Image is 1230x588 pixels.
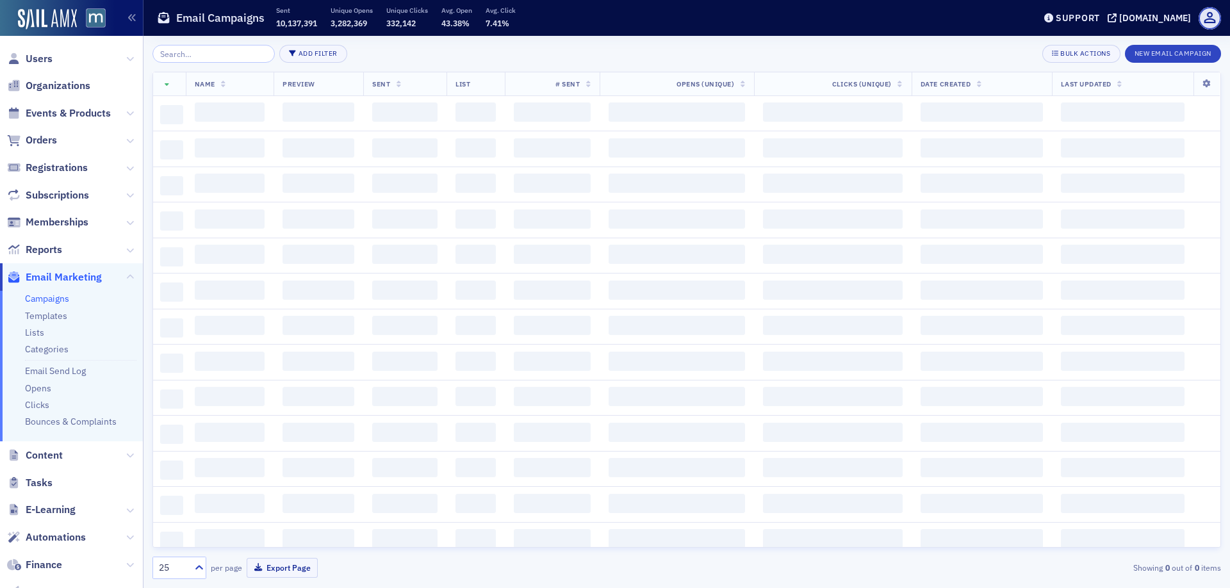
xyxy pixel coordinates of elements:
a: Memberships [7,215,88,229]
span: ‌ [514,281,591,300]
a: SailAMX [18,9,77,29]
span: ‌ [455,281,496,300]
span: ‌ [160,105,184,124]
p: Unique Opens [331,6,373,15]
span: ‌ [195,138,265,158]
span: ‌ [455,174,496,193]
span: Orders [26,133,57,147]
span: ‌ [609,387,745,406]
span: ‌ [763,102,902,122]
a: Clicks [25,399,49,411]
span: ‌ [372,281,438,300]
span: ‌ [455,352,496,371]
a: Subscriptions [7,188,89,202]
span: ‌ [514,102,591,122]
span: ‌ [514,494,591,513]
span: ‌ [514,138,591,158]
span: 7.41% [486,18,509,28]
span: Automations [26,530,86,544]
span: ‌ [283,423,354,442]
span: ‌ [283,209,354,229]
span: ‌ [921,387,1044,406]
span: ‌ [921,423,1044,442]
span: ‌ [195,245,265,264]
span: ‌ [514,245,591,264]
span: ‌ [1061,102,1185,122]
span: ‌ [283,458,354,477]
span: ‌ [160,425,184,444]
span: ‌ [372,102,438,122]
span: ‌ [1061,352,1185,371]
div: Support [1056,12,1100,24]
span: 332,142 [386,18,416,28]
span: ‌ [1061,138,1185,158]
span: ‌ [921,209,1044,229]
span: ‌ [283,387,354,406]
span: ‌ [160,532,184,551]
span: Tasks [26,476,53,490]
span: 10,137,391 [276,18,317,28]
span: ‌ [921,529,1044,548]
p: Avg. Open [441,6,472,15]
span: ‌ [1061,423,1185,442]
span: ‌ [514,423,591,442]
span: ‌ [160,282,184,302]
span: ‌ [195,102,265,122]
span: ‌ [609,102,745,122]
span: Preview [283,79,315,88]
span: ‌ [455,316,496,335]
span: ‌ [921,102,1044,122]
p: Unique Clicks [386,6,428,15]
span: Profile [1199,7,1221,29]
span: ‌ [763,209,902,229]
span: ‌ [763,281,902,300]
span: ‌ [1061,494,1185,513]
button: New Email Campaign [1125,45,1221,63]
a: Bounces & Complaints [25,416,117,427]
span: List [455,79,470,88]
span: ‌ [1061,387,1185,406]
a: Organizations [7,79,90,93]
span: ‌ [609,529,745,548]
span: ‌ [372,209,438,229]
div: Bulk Actions [1060,50,1110,57]
span: ‌ [160,461,184,480]
a: E-Learning [7,503,76,517]
a: Events & Products [7,106,111,120]
a: Templates [25,310,67,322]
span: ‌ [455,423,496,442]
span: ‌ [195,316,265,335]
a: Email Marketing [7,270,102,284]
span: ‌ [195,529,265,548]
span: ‌ [921,458,1044,477]
span: ‌ [455,209,496,229]
span: ‌ [160,496,184,515]
span: ‌ [455,245,496,264]
span: ‌ [283,102,354,122]
span: ‌ [1061,316,1185,335]
span: ‌ [372,352,438,371]
span: ‌ [763,138,902,158]
span: Registrations [26,161,88,175]
span: ‌ [763,352,902,371]
span: Memberships [26,215,88,229]
div: 25 [159,561,187,575]
span: ‌ [921,245,1044,264]
span: ‌ [763,174,902,193]
span: ‌ [195,458,265,477]
span: ‌ [372,138,438,158]
button: Export Page [247,558,318,578]
span: ‌ [372,529,438,548]
span: ‌ [609,494,745,513]
a: Tasks [7,476,53,490]
span: ‌ [1061,174,1185,193]
span: Clicks (Unique) [832,79,892,88]
span: ‌ [372,316,438,335]
span: Subscriptions [26,188,89,202]
a: Lists [25,327,44,338]
div: [DOMAIN_NAME] [1119,12,1191,24]
span: ‌ [195,352,265,371]
a: Categories [25,343,69,355]
span: ‌ [921,138,1044,158]
span: ‌ [763,316,902,335]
